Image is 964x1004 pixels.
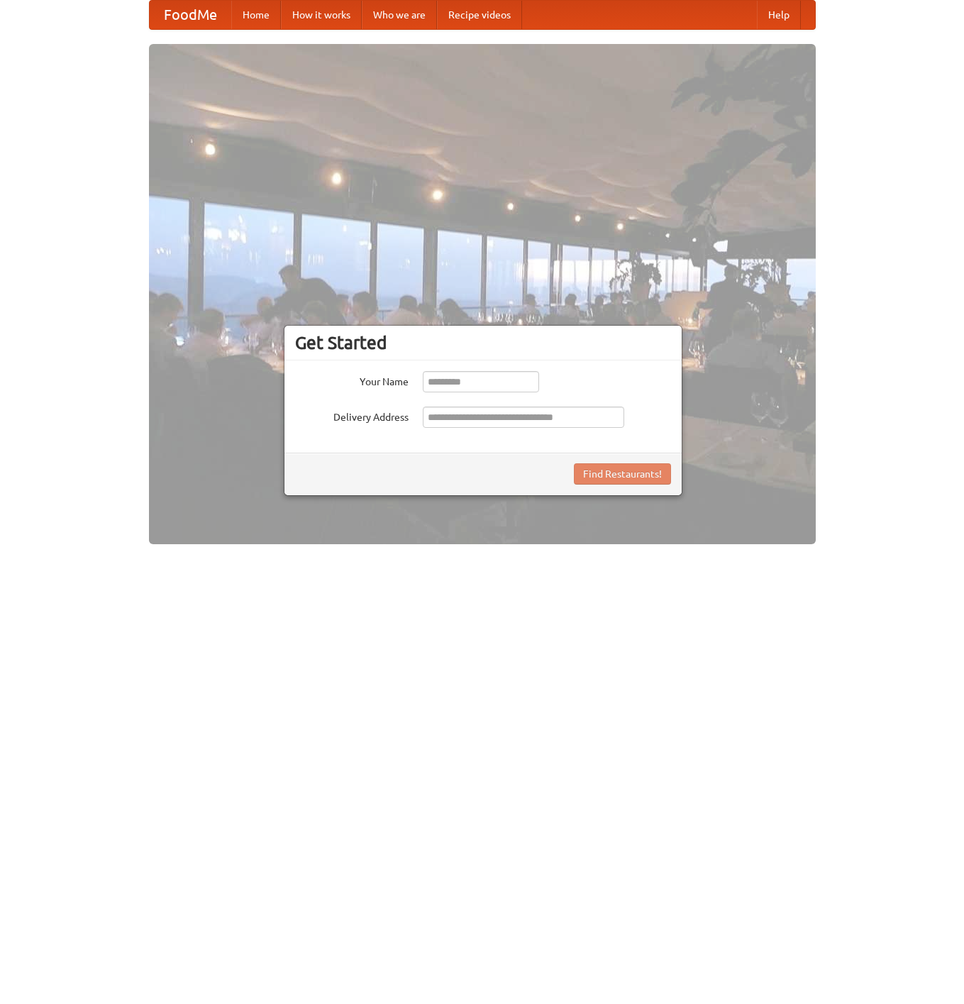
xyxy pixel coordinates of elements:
[295,332,671,353] h3: Get Started
[295,407,409,424] label: Delivery Address
[281,1,362,29] a: How it works
[150,1,231,29] a: FoodMe
[574,463,671,485] button: Find Restaurants!
[437,1,522,29] a: Recipe videos
[757,1,801,29] a: Help
[231,1,281,29] a: Home
[362,1,437,29] a: Who we are
[295,371,409,389] label: Your Name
